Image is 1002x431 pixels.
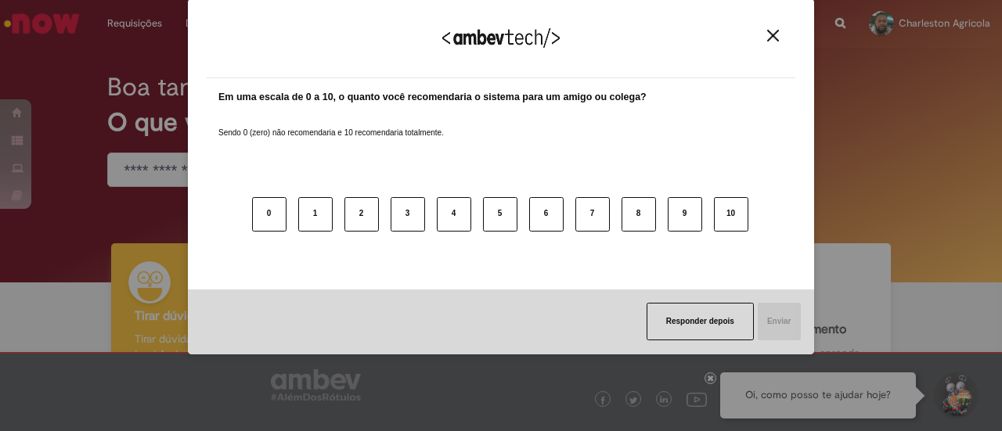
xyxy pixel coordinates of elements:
button: 2 [344,197,379,232]
button: Close [762,29,784,42]
button: Responder depois [647,303,754,340]
button: 5 [483,197,517,232]
button: 9 [668,197,702,232]
button: 10 [714,197,748,232]
button: 3 [391,197,425,232]
img: Logo Ambevtech [442,28,560,48]
button: 6 [529,197,564,232]
button: 0 [252,197,287,232]
button: 8 [622,197,656,232]
button: 7 [575,197,610,232]
img: Close [767,30,779,41]
button: 4 [437,197,471,232]
label: Sendo 0 (zero) não recomendaria e 10 recomendaria totalmente. [218,109,444,138]
button: 1 [298,197,333,232]
label: Em uma escala de 0 a 10, o quanto você recomendaria o sistema para um amigo ou colega? [218,90,647,105]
